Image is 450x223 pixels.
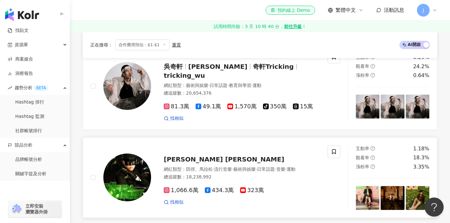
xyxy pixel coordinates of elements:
span: question-circle [370,73,375,77]
a: chrome extension立即安裝 瀏覽器外掛 [8,200,62,218]
img: post-image [381,186,404,210]
span: 互動率 [356,55,369,60]
span: 運動 [287,167,295,172]
div: 1.18% [413,145,429,152]
strong: 前往升級 [284,23,302,30]
div: BETA [34,85,48,91]
span: 正在搜尋 ： [90,42,113,47]
span: 競品分析 [15,138,32,152]
a: 商案媒合 [8,56,33,62]
img: KOL Avatar [103,154,151,201]
a: KOL Avatar吳奇軒[PERSON_NAME]奇軒Trickingtricking_wu網紅類型：藝術與娛樂·日常話題·教育與學習·運動總追蹤數：20,654,37681.3萬49.1萬1... [83,43,437,130]
span: · [251,83,253,88]
span: tricking_wu [164,72,205,79]
img: post-image [406,186,429,210]
span: J [423,7,424,14]
span: 活動訊息 [384,7,404,13]
a: 洞察報告 [8,70,33,77]
span: 吳奇軒 [164,63,183,70]
img: post-image [356,95,379,118]
span: 繁體中文 [336,7,356,14]
div: 總追蹤數 ： 20,654,376 [164,90,320,97]
span: 互動率 [356,146,369,151]
a: 品牌帳號分析 [15,156,42,163]
span: 49.1萬 [196,103,221,110]
a: 找貼文 [8,27,29,34]
a: KOL Avatar[PERSON_NAME] [PERSON_NAME]網紅類型：田徑、馬拉松·流行音樂·藝術與娛樂·日常話題·音樂·運動總追蹤數：18,238,9921,066.6萬434.... [83,137,437,218]
span: 藝術與娛樂 [186,83,208,88]
span: 找相似 [170,199,183,205]
a: Hashtag 監測 [15,113,44,120]
span: question-circle [370,155,375,160]
div: 24.2% [413,63,429,70]
span: · [256,167,257,172]
a: 找相似 [164,199,183,205]
div: 網紅類型 ： [164,166,320,173]
span: 趨勢分析 [15,81,48,95]
iframe: Help Scout Beacon - Open [425,198,444,217]
a: 關鍵字提及分析 [15,171,46,177]
span: 漲粉率 [356,73,369,78]
a: 社群帳號排行 [15,128,42,134]
div: 重置 [172,42,181,47]
span: 1,066.6萬 [164,187,198,194]
span: · [275,167,276,172]
img: post-image [356,186,379,210]
a: 試用時間尚餘：3 天 10 時 40 分，前往升級！ [70,21,450,32]
span: 觀看率 [356,155,369,160]
span: 資源庫 [15,38,28,52]
div: 18.3% [413,154,429,161]
span: 觀看率 [356,64,369,69]
span: [PERSON_NAME] [PERSON_NAME] [164,155,284,163]
span: question-circle [370,64,375,68]
img: post-image [381,95,404,118]
span: 434.3萬 [205,187,234,194]
span: 音樂 [276,167,285,172]
div: 預約線上 Demo [271,7,310,13]
span: 奇軒Tricking [253,63,294,70]
span: question-circle [370,164,375,169]
img: KOL Avatar [103,62,151,110]
div: 網紅類型 ： [164,83,320,89]
a: Hashtag 排行 [15,99,44,105]
a: 找相似 [164,115,183,122]
div: 總追蹤數 ： 18,238,992 [164,174,320,180]
span: · [213,167,214,172]
img: post-image [406,95,429,118]
span: · [227,83,229,88]
img: logo [5,8,39,21]
span: 田徑、馬拉松 [186,167,213,172]
span: 日常話題 [257,167,275,172]
span: 藝術與娛樂 [233,167,256,172]
span: 合作費用預估：$1-$1 [115,40,170,50]
div: 0.64% [413,72,429,79]
span: 流行音樂 [214,167,232,172]
span: 81.3萬 [164,103,189,110]
div: 3.35% [413,163,429,170]
span: 運動 [253,83,261,88]
span: 15萬 [293,103,313,110]
span: 漲粉率 [356,164,369,169]
span: 350萬 [263,103,287,110]
span: question-circle [370,146,375,151]
span: 教育與學習 [229,83,251,88]
span: 立即安裝 瀏覽器外掛 [25,203,48,215]
span: · [208,83,210,88]
span: 日常話題 [210,83,227,88]
span: · [285,167,287,172]
a: 預約線上 Demo [266,6,315,15]
img: chrome extension [10,204,23,214]
span: 323萬 [240,187,264,194]
span: 1,570萬 [227,103,257,110]
span: · [232,167,233,172]
span: [PERSON_NAME] [188,63,247,70]
span: rise [8,86,12,90]
span: 找相似 [170,115,183,122]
